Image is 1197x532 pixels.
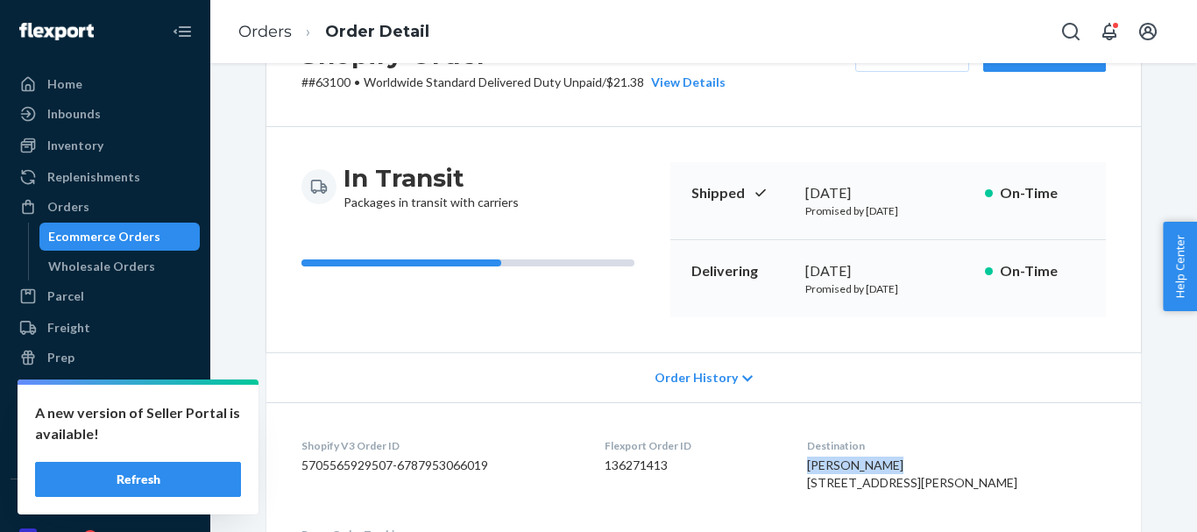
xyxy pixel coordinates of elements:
div: Inbounds [47,105,101,123]
dt: Destination [807,438,1106,453]
a: Inventory [11,131,200,160]
h3: In Transit [344,162,519,194]
a: Wholesale Orders [39,252,201,280]
div: Freight [47,319,90,337]
span: [PERSON_NAME] [STREET_ADDRESS][PERSON_NAME] [807,458,1017,490]
dt: Flexport Order ID [605,438,780,453]
a: Order Detail [325,22,429,41]
a: Reporting [11,405,200,433]
div: Returns [47,379,94,396]
ol: breadcrumbs [224,6,443,58]
div: Orders [47,198,89,216]
a: Home [11,70,200,98]
a: Ecommerce Orders [39,223,201,251]
a: Returns [11,373,200,401]
div: Parcel [47,287,84,305]
button: Open notifications [1092,14,1127,49]
p: Shipped [691,183,791,203]
a: Prep [11,344,200,372]
p: Delivering [691,261,791,281]
button: Integrations [11,493,200,521]
div: Replenishments [47,168,140,186]
div: Wholesale Orders [48,258,155,275]
button: Open Search Box [1053,14,1088,49]
button: Refresh [35,462,241,497]
img: Flexport logo [19,23,94,40]
button: View Details [644,74,726,91]
div: [DATE] [805,261,971,281]
p: A new version of Seller Portal is available! [35,402,241,444]
dt: Shopify V3 Order ID [301,438,577,453]
a: Inbounds [11,100,200,128]
a: Billing [11,436,200,465]
div: Packages in transit with carriers [344,162,519,211]
div: Inventory [47,137,103,154]
div: [DATE] [805,183,971,203]
button: Close Navigation [165,14,200,49]
div: Home [47,75,82,93]
p: # #63100 / $21.38 [301,74,726,91]
p: On-Time [1000,183,1085,203]
span: Order History [655,369,738,387]
p: Promised by [DATE] [805,203,971,218]
p: On-Time [1000,261,1085,281]
a: Parcel [11,282,200,310]
div: Ecommerce Orders [48,228,160,245]
button: Open account menu [1130,14,1165,49]
button: Help Center [1163,222,1197,311]
a: Freight [11,314,200,342]
a: Orders [11,193,200,221]
span: Worldwide Standard Delivered Duty Unpaid [364,74,602,89]
div: Prep [47,349,74,366]
dd: 5705565929507-6787953066019 [301,457,577,474]
a: Orders [238,22,292,41]
a: Replenishments [11,163,200,191]
dd: 136271413 [605,457,780,474]
span: • [354,74,360,89]
p: Promised by [DATE] [805,281,971,296]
